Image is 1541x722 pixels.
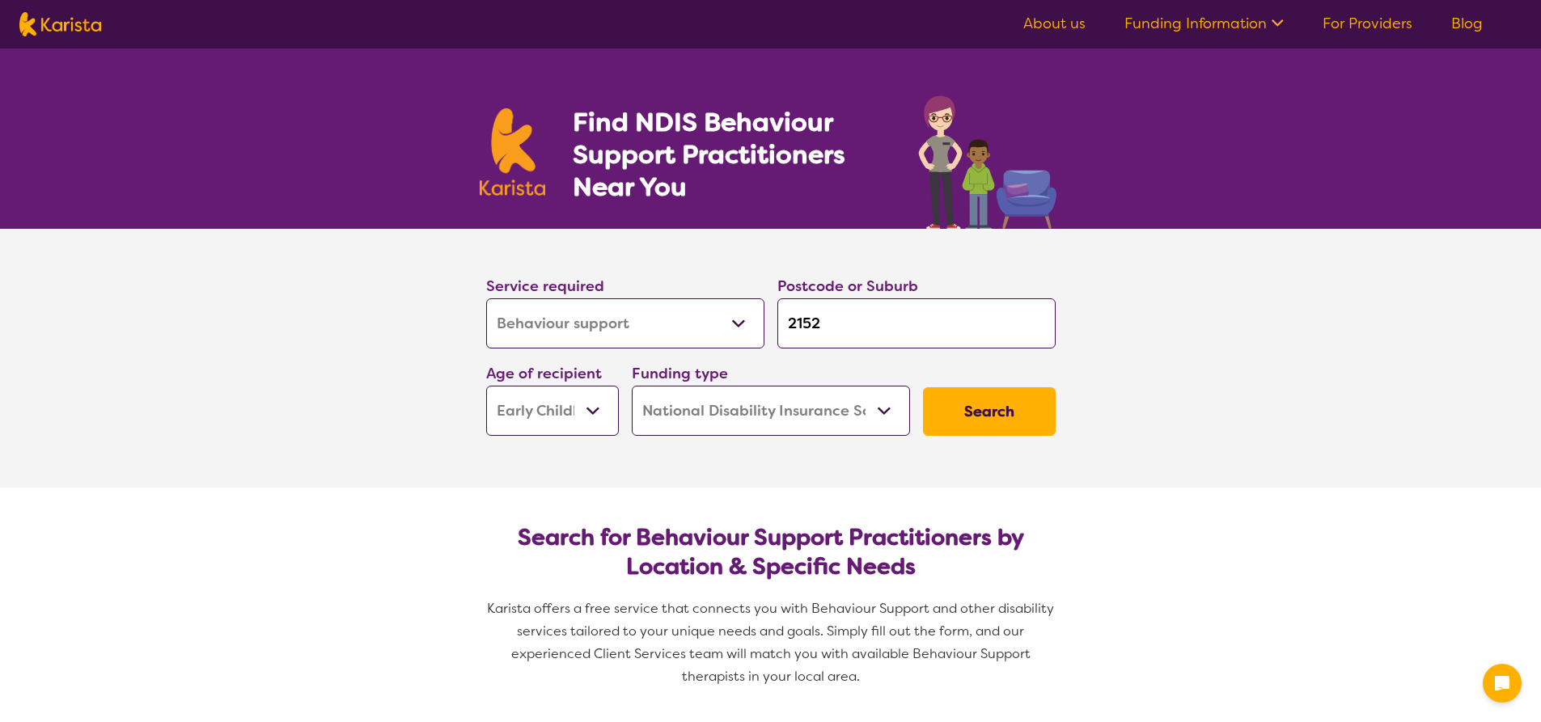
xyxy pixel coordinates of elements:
[499,523,1043,581] h2: Search for Behaviour Support Practitioners by Location & Specific Needs
[1023,14,1086,33] a: About us
[480,108,546,196] img: Karista logo
[1451,14,1483,33] a: Blog
[486,364,602,383] label: Age of recipient
[573,106,886,203] h1: Find NDIS Behaviour Support Practitioners Near You
[486,277,604,296] label: Service required
[1323,14,1412,33] a: For Providers
[632,364,728,383] label: Funding type
[480,597,1062,688] p: Karista offers a free service that connects you with Behaviour Support and other disability servi...
[777,277,918,296] label: Postcode or Suburb
[1124,14,1284,33] a: Funding Information
[777,298,1056,348] input: Type
[923,387,1056,436] button: Search
[914,87,1062,229] img: behaviour-support
[19,12,101,36] img: Karista logo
